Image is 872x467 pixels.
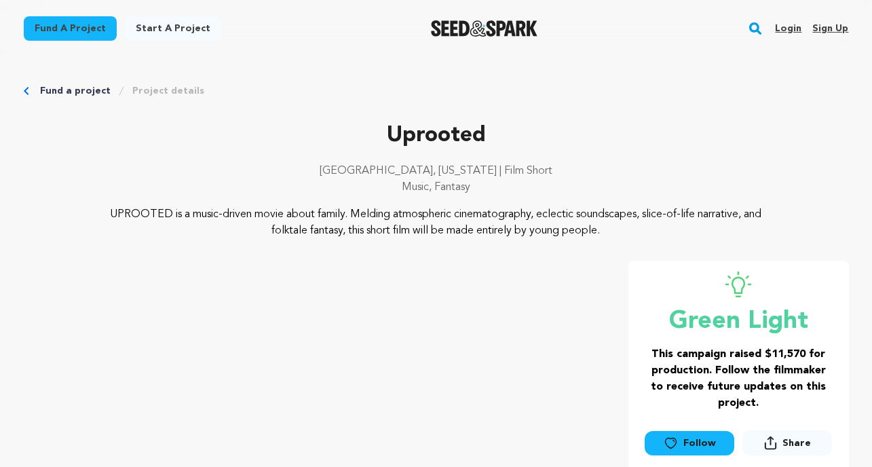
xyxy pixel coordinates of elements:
[742,430,832,455] button: Share
[782,436,811,450] span: Share
[106,206,766,239] p: UPROOTED is a music-driven movie about family. Melding atmospheric cinematography, eclectic sound...
[125,16,221,41] a: Start a project
[742,430,832,461] span: Share
[24,16,117,41] a: Fund a project
[775,18,801,39] a: Login
[645,308,833,335] p: Green Light
[431,20,537,37] a: Seed&Spark Homepage
[24,163,849,179] p: [GEOGRAPHIC_DATA], [US_STATE] | Film Short
[132,84,204,98] a: Project details
[812,18,848,39] a: Sign up
[24,84,849,98] div: Breadcrumb
[24,119,849,152] p: Uprooted
[431,20,537,37] img: Seed&Spark Logo Dark Mode
[645,346,833,411] h3: This campaign raised $11,570 for production. Follow the filmmaker to receive future updates on th...
[24,179,849,195] p: Music, Fantasy
[645,431,734,455] a: Follow
[40,84,111,98] a: Fund a project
